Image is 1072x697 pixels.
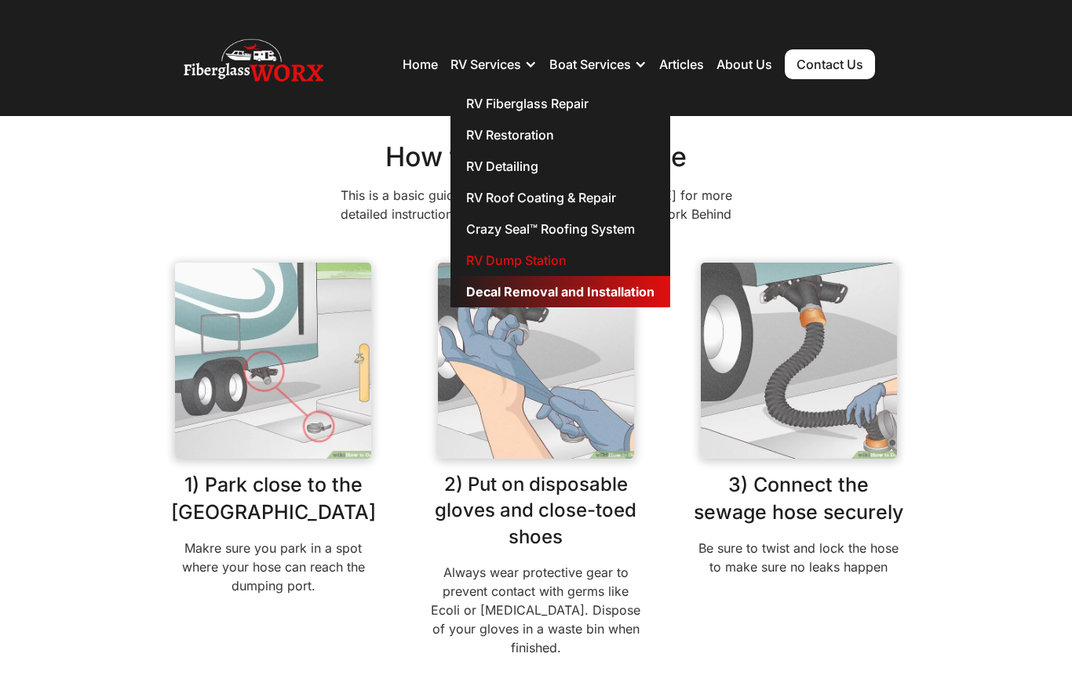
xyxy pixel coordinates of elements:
img: A customer using the dump station is putting on gloves before using the equipment. [438,263,634,459]
h3: 3) Connect the sewage hose securely [692,471,905,526]
a: RV Restoration [450,119,670,151]
a: Decal Removal and Installation [450,276,670,307]
a: RV Detailing [450,151,670,182]
a: Contact Us [785,49,875,79]
a: RV Dump Station [450,245,670,276]
a: RV Fiberglass Repair [450,88,670,119]
p: Makre sure you park in a spot where your hose can reach the dumping port. [167,539,380,595]
h2: How to Dump RV Waste [167,141,905,173]
a: Articles [659,56,704,72]
a: RV Roof Coating & Repair [450,182,670,213]
p: Be sure to twist and lock the hose to make sure no leaks happen [692,539,905,576]
div: Boat Services [549,56,631,72]
p: Always wear protective gear to prevent contact with germs like Ecoli or [MEDICAL_DATA]. Dispose o... [430,563,643,657]
img: An RV parked close to the dump station. [175,263,371,459]
nav: RV Services [450,88,670,307]
div: RV Services [450,41,537,88]
a: About Us [716,56,772,72]
div: RV Services [450,56,521,72]
h3: 1) Park close to the [GEOGRAPHIC_DATA] [167,471,380,526]
p: This is a basic guide. Please visit [URL][DOMAIN_NAME] for more detailed instructions. *Note: Lea... [320,186,752,223]
h3: 2) Put on disposable gloves and close-toed shoes [430,471,643,550]
div: Boat Services [549,41,647,88]
a: Home [403,56,438,72]
img: A customer connecting the sewage hose securely. [701,263,897,459]
a: Crazy Seal™ Roofing System [450,213,670,245]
